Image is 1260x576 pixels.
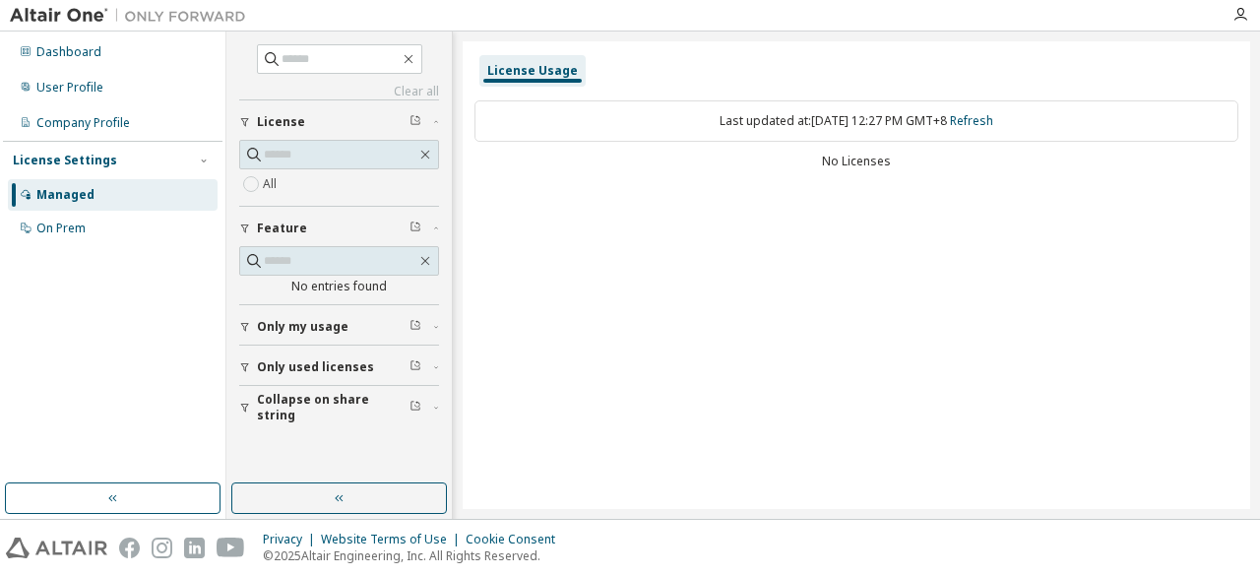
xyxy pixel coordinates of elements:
[6,538,107,558] img: altair_logo.svg
[239,100,439,144] button: License
[217,538,245,558] img: youtube.svg
[263,547,567,564] p: © 2025 Altair Engineering, Inc. All Rights Reserved.
[10,6,256,26] img: Altair One
[239,305,439,349] button: Only my usage
[36,221,86,236] div: On Prem
[409,221,421,236] span: Clear filter
[239,84,439,99] a: Clear all
[257,359,374,375] span: Only used licenses
[36,115,130,131] div: Company Profile
[239,386,439,429] button: Collapse on share string
[474,154,1238,169] div: No Licenses
[239,346,439,389] button: Only used licenses
[36,80,103,96] div: User Profile
[950,112,993,129] a: Refresh
[152,538,172,558] img: instagram.svg
[487,63,578,79] div: License Usage
[263,172,281,196] label: All
[184,538,205,558] img: linkedin.svg
[466,532,567,547] div: Cookie Consent
[321,532,466,547] div: Website Terms of Use
[257,114,305,130] span: License
[474,100,1238,142] div: Last updated at: [DATE] 12:27 PM GMT+8
[257,221,307,236] span: Feature
[13,153,117,168] div: License Settings
[257,392,409,423] span: Collapse on share string
[409,400,421,416] span: Clear filter
[36,187,94,203] div: Managed
[263,532,321,547] div: Privacy
[239,207,439,250] button: Feature
[119,538,140,558] img: facebook.svg
[36,44,101,60] div: Dashboard
[409,319,421,335] span: Clear filter
[409,359,421,375] span: Clear filter
[257,319,348,335] span: Only my usage
[239,279,439,294] div: No entries found
[409,114,421,130] span: Clear filter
